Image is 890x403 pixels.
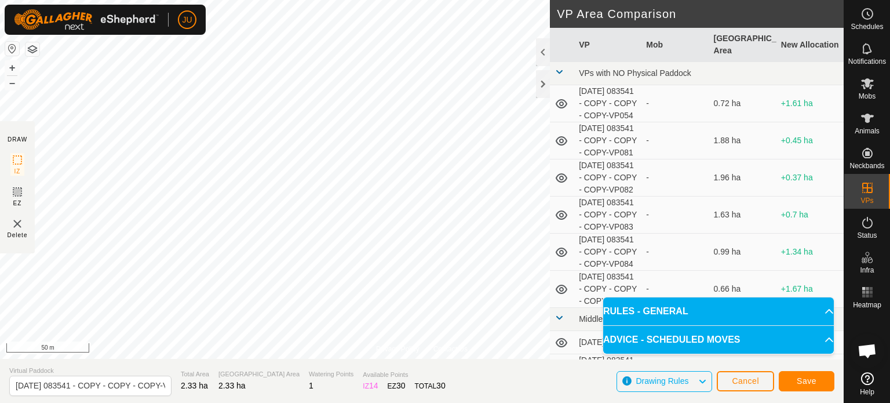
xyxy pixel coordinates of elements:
[646,97,704,110] div: -
[717,371,774,391] button: Cancel
[415,380,446,392] div: TOTAL
[860,267,874,274] span: Infra
[860,197,873,204] span: VPs
[857,232,877,239] span: Status
[309,381,313,390] span: 1
[776,271,844,308] td: +1.67 ha
[636,376,688,386] span: Drawing Rules
[10,217,24,231] img: VP
[436,381,446,390] span: 30
[181,381,208,390] span: 2.33 ha
[8,135,27,144] div: DRAW
[732,376,759,386] span: Cancel
[574,354,641,391] td: [DATE] 083541 - COPY - COPY - COPY-VP012
[218,369,300,379] span: [GEOGRAPHIC_DATA] Area
[5,76,19,90] button: –
[709,28,776,62] th: [GEOGRAPHIC_DATA] Area
[860,389,874,395] span: Help
[5,42,19,56] button: Reset Map
[646,209,704,221] div: -
[8,231,28,239] span: Delete
[709,85,776,122] td: 0.72 ha
[776,234,844,271] td: +1.34 ha
[646,246,704,258] div: -
[776,28,844,62] th: New Allocation
[9,366,172,376] span: Virtual Paddock
[14,9,159,30] img: Gallagher Logo
[388,380,406,392] div: EZ
[709,234,776,271] td: 0.99 ha
[641,28,709,62] th: Mob
[433,344,468,354] a: Contact Us
[218,381,246,390] span: 2.33 ha
[181,369,209,379] span: Total Area
[776,197,844,234] td: +0.7 ha
[309,369,353,379] span: Watering Points
[14,167,21,176] span: IZ
[369,381,378,390] span: 14
[844,368,890,400] a: Help
[603,326,834,354] p-accordion-header: ADVICE - SCHEDULED MOVES
[797,376,816,386] span: Save
[851,23,883,30] span: Schedules
[849,162,884,169] span: Neckbands
[363,380,378,392] div: IZ
[853,302,881,308] span: Heatmap
[579,68,691,78] span: VPs with NO Physical Paddock
[363,370,445,380] span: Available Points
[709,122,776,159] td: 1.88 ha
[646,283,704,295] div: -
[603,304,688,318] span: RULES - GENERAL
[603,297,834,325] p-accordion-header: RULES - GENERAL
[709,159,776,197] td: 1.96 ha
[574,122,641,159] td: [DATE] 083541 - COPY - COPY - COPY-VP081
[709,271,776,308] td: 0.66 ha
[855,128,880,135] span: Animals
[574,331,641,354] td: [DATE] 085535
[182,14,192,26] span: JU
[603,333,740,347] span: ADVICE - SCHEDULED MOVES
[396,381,406,390] span: 30
[850,333,885,368] div: Open chat
[574,159,641,197] td: [DATE] 083541 - COPY - COPY - COPY-VP082
[574,234,641,271] td: [DATE] 083541 - COPY - COPY - COPY-VP084
[776,122,844,159] td: +0.45 ha
[574,28,641,62] th: VP
[574,85,641,122] td: [DATE] 083541 - COPY - COPY - COPY-VP054
[25,42,39,56] button: Map Layers
[709,197,776,234] td: 1.63 ha
[776,159,844,197] td: +0.37 ha
[574,197,641,234] td: [DATE] 083541 - COPY - COPY - COPY-VP083
[13,199,22,208] span: EZ
[557,7,844,21] h2: VP Area Comparison
[646,172,704,184] div: -
[848,58,886,65] span: Notifications
[376,344,420,354] a: Privacy Policy
[646,135,704,147] div: -
[574,271,641,308] td: [DATE] 083541 - COPY - COPY - COPY-VP085
[579,314,637,324] span: Middle Paddock
[776,85,844,122] td: +1.61 ha
[779,371,834,391] button: Save
[859,93,876,100] span: Mobs
[5,61,19,75] button: +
